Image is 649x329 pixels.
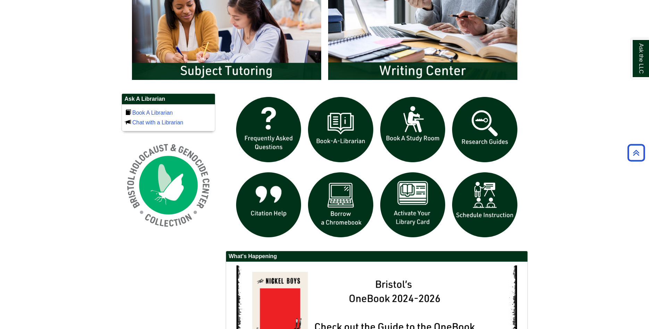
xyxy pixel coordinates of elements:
img: frequently asked questions [233,93,305,166]
img: Borrow a chromebook icon links to the borrow a chromebook web page [305,169,377,241]
img: activate Library Card icon links to form to activate student ID into library card [377,169,449,241]
img: For faculty. Schedule Library Instruction icon links to form. [449,169,521,241]
img: Research Guides icon links to research guides web page [449,93,521,166]
img: Book a Librarian icon links to book a librarian web page [305,93,377,166]
img: book a study room icon links to book a study room web page [377,93,449,166]
a: Book A Librarian [132,110,173,116]
img: citation help icon links to citation help guide page [233,169,305,241]
img: Holocaust and Genocide Collection [122,138,215,232]
a: Chat with a Librarian [132,120,183,125]
h2: Ask A Librarian [122,94,215,105]
h2: What's Happening [226,251,527,262]
div: slideshow [233,93,521,244]
a: Back to Top [625,148,647,157]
